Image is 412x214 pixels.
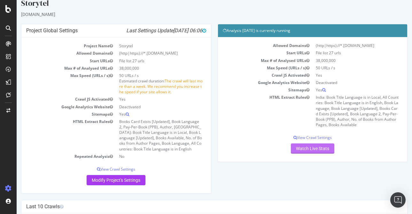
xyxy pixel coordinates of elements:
td: Project Name [10,42,99,50]
h4: Last 10 Crawls [10,203,386,210]
td: 38,000,000 [296,57,386,64]
h4: Project Global Settings [10,27,190,34]
td: Repeated Analysis [10,153,99,160]
td: Yes [99,96,189,103]
td: (http|https)://*.[DOMAIN_NAME] [296,42,386,49]
td: Max # of Analysed URLs [206,57,296,64]
td: Crawl JS Activated [206,72,296,79]
td: Yes [296,72,386,79]
div: [DOMAIN_NAME] [4,11,391,18]
td: Crawl JS Activated [10,96,99,103]
td: File list 27 urls [296,49,386,57]
td: 50 URLs / s Estimated crawl duration: [99,72,189,96]
td: Max Speed (URLs / s) [10,72,99,96]
td: Allowed Domains [10,50,99,57]
td: Max # of Analysed URLs [10,65,99,72]
td: 50 URLs / s [296,64,386,72]
td: Max Speed (URLs / s) [206,64,296,72]
span: The crawl will last more than a week. We recommend you increase the speed if your site allows it. [103,78,186,95]
td: Deactivated [99,103,189,111]
td: File list 27 urls [99,57,189,65]
td: Books Card Exists [Updated], Book Language 2, Pay-Per-Book (PPB), Author, [GEOGRAPHIC_DATA]: Book... [99,118,189,153]
td: HTML Extract Rules [206,94,296,128]
td: No [99,153,189,160]
td: Google Analytics Website [10,103,99,111]
p: View Crawl Settings [206,135,386,140]
td: Start URLs [206,49,296,57]
td: Start URLs [10,57,99,65]
td: Yes [99,111,189,118]
td: Sitemaps [10,111,99,118]
a: Watch Live Stats [274,143,318,154]
h4: Analysis [DATE] is currently running [206,27,386,34]
td: HTML Extract Rules [10,118,99,153]
td: Google Analytics Website [206,79,296,86]
i: Last Settings Update [110,27,190,34]
td: Storytel [99,42,189,50]
td: (http|https)://*.[DOMAIN_NAME] [99,50,189,57]
span: [DATE] 06:06 [157,27,190,34]
p: View Crawl Settings [10,166,190,172]
td: 38,000,000 [99,65,189,72]
div: Open Intercom Messenger [390,192,406,208]
td: Yes [296,86,386,94]
td: Deactivated [296,79,386,86]
td: Allowed Domains [206,42,296,49]
td: India: Book Title Language is in Local, All Countries: Book Title Language is in English, Book La... [296,94,386,128]
td: Sitemaps [206,86,296,94]
a: Modify Project's Settings [70,175,129,185]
